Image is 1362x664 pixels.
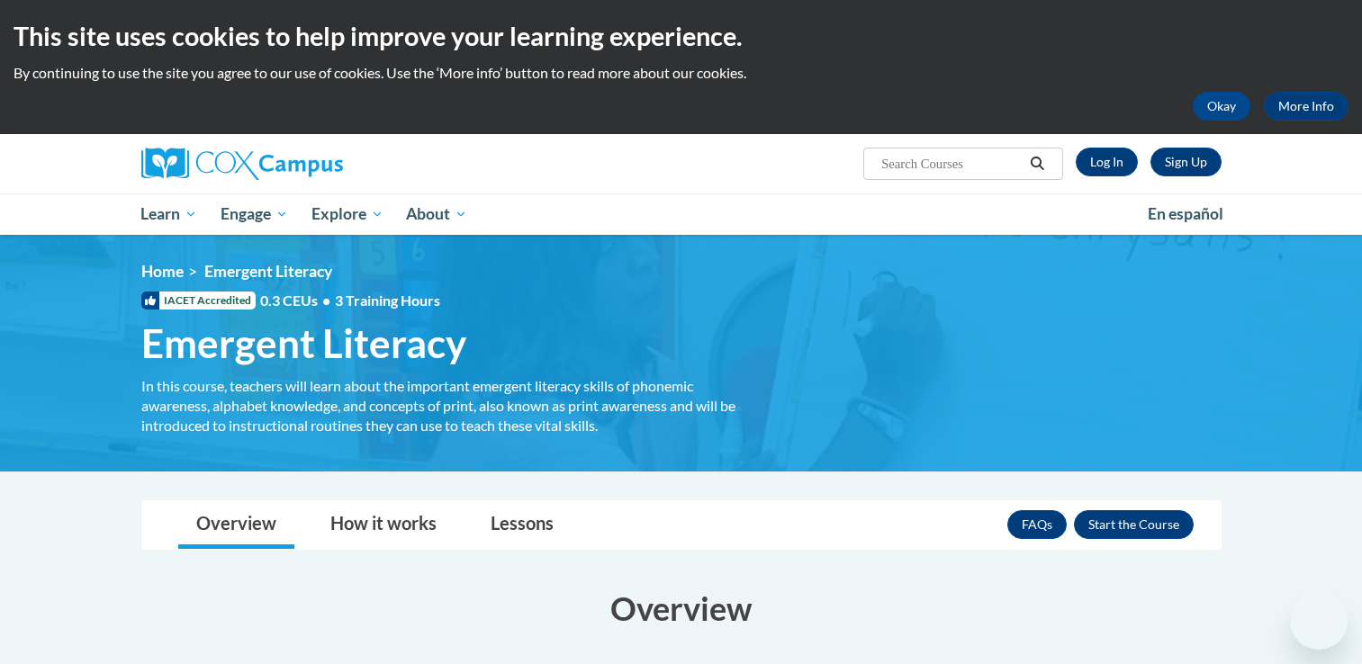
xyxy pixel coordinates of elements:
span: Explore [311,203,383,225]
button: Okay [1193,92,1250,121]
button: Search [1024,153,1051,175]
span: IACET Accredited [141,292,256,310]
p: By continuing to use the site you agree to our use of cookies. Use the ‘More info’ button to read... [14,63,1348,83]
a: En español [1136,195,1235,233]
div: In this course, teachers will learn about the important emergent literacy skills of phonemic awar... [141,376,762,435]
a: Register [1150,148,1222,176]
a: FAQs [1007,510,1067,539]
a: Explore [300,193,395,235]
a: Learn [130,193,210,235]
a: Overview [178,501,294,549]
h2: This site uses cookies to help improve your learning experience. [14,18,1348,54]
input: Search Courses [879,153,1024,175]
a: Home [141,262,184,281]
a: How it works [312,501,455,549]
a: Engage [209,193,300,235]
div: Main menu [114,193,1249,235]
span: 3 Training Hours [335,292,440,309]
button: Enroll [1074,510,1194,539]
img: Cox Campus [141,148,343,180]
span: • [322,292,330,309]
span: 0.3 CEUs [260,291,440,310]
span: Learn [140,203,197,225]
span: Emergent Literacy [141,319,466,367]
a: More Info [1264,92,1348,121]
span: En español [1148,204,1223,223]
a: Cox Campus [141,148,483,180]
span: Emergent Literacy [204,262,332,281]
span: About [406,203,467,225]
a: About [394,193,479,235]
h3: Overview [141,586,1222,631]
a: Log In [1076,148,1138,176]
a: Lessons [473,501,572,549]
span: Engage [221,203,288,225]
iframe: Button to launch messaging window [1290,592,1348,650]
